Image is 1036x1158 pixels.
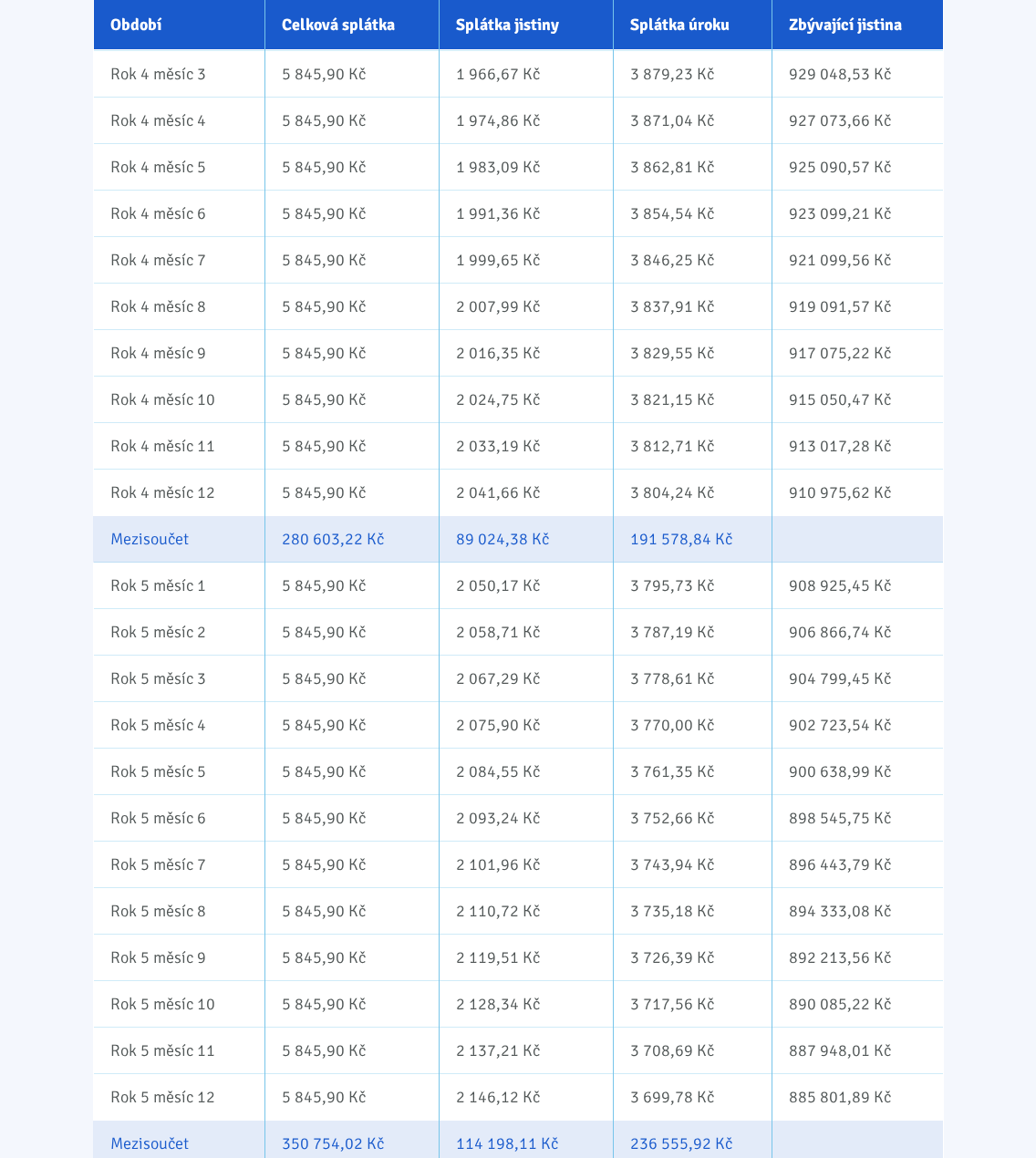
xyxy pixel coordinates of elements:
td: 3 708,69 Kč [613,1028,772,1074]
td: Rok 4 měsíc 5 [93,144,264,191]
td: 890 085,22 Kč [772,981,943,1028]
td: 5 845,90 Kč [264,1028,439,1074]
td: 5 845,90 Kč [264,935,439,981]
td: 89 024,38 Kč [439,516,613,563]
td: 1 991,36 Kč [439,191,613,237]
td: 3 846,25 Kč [613,237,772,284]
td: Mezisoučet [93,516,264,563]
td: Rok 5 měsíc 2 [93,609,264,656]
td: 2 101,96 Kč [439,842,613,888]
td: 3 812,71 Kč [613,423,772,470]
td: Rok 4 měsíc 6 [93,191,264,237]
td: 3 761,35 Kč [613,749,772,795]
td: 3 854,54 Kč [613,191,772,237]
td: Rok 5 měsíc 6 [93,795,264,842]
td: 2 137,21 Kč [439,1028,613,1074]
td: 5 845,90 Kč [264,656,439,702]
td: 3 735,18 Kč [613,888,772,935]
td: Rok 5 měsíc 7 [93,842,264,888]
td: 3 770,00 Kč [613,702,772,749]
td: 3 699,78 Kč [613,1074,772,1121]
td: 3 743,94 Kč [613,842,772,888]
td: 885 801,89 Kč [772,1074,943,1121]
td: Rok 5 měsíc 11 [93,1028,264,1074]
td: 1 966,67 Kč [439,51,613,98]
td: 2 058,71 Kč [439,609,613,656]
td: 5 845,90 Kč [264,609,439,656]
td: Rok 4 měsíc 10 [93,377,264,423]
td: 2 024,75 Kč [439,377,613,423]
td: 5 845,90 Kč [264,377,439,423]
td: 919 091,57 Kč [772,284,943,330]
td: 5 845,90 Kč [264,470,439,516]
td: 3 871,04 Kč [613,98,772,144]
td: 908 925,45 Kč [772,563,943,609]
td: Rok 4 měsíc 4 [93,98,264,144]
td: 910 975,62 Kč [772,470,943,516]
td: Rok 5 měsíc 10 [93,981,264,1028]
td: 5 845,90 Kč [264,749,439,795]
td: 929 048,53 Kč [772,51,943,98]
td: 2 110,72 Kč [439,888,613,935]
td: 900 638,99 Kč [772,749,943,795]
td: 280 603,22 Kč [264,516,439,563]
td: 2 067,29 Kč [439,656,613,702]
td: 5 845,90 Kč [264,284,439,330]
td: 3 726,39 Kč [613,935,772,981]
td: 5 845,90 Kč [264,330,439,377]
td: 3 752,66 Kč [613,795,772,842]
td: 1 999,65 Kč [439,237,613,284]
td: 906 866,74 Kč [772,609,943,656]
td: 2 075,90 Kč [439,702,613,749]
td: 915 050,47 Kč [772,377,943,423]
td: 5 845,90 Kč [264,795,439,842]
td: Rok 4 měsíc 11 [93,423,264,470]
td: 3 787,19 Kč [613,609,772,656]
td: Rok 5 měsíc 5 [93,749,264,795]
td: 902 723,54 Kč [772,702,943,749]
td: 3 717,56 Kč [613,981,772,1028]
td: 923 099,21 Kč [772,191,943,237]
td: Rok 4 měsíc 12 [93,470,264,516]
td: 3 829,55 Kč [613,330,772,377]
td: 5 845,90 Kč [264,842,439,888]
td: 898 545,75 Kč [772,795,943,842]
td: 927 073,66 Kč [772,98,943,144]
td: Rok 5 měsíc 8 [93,888,264,935]
td: 2 119,51 Kč [439,935,613,981]
td: Rok 5 měsíc 1 [93,563,264,609]
td: 3 879,23 Kč [613,51,772,98]
td: 5 845,90 Kč [264,423,439,470]
td: Rok 5 měsíc 3 [93,656,264,702]
td: 5 845,90 Kč [264,191,439,237]
td: 913 017,28 Kč [772,423,943,470]
td: 5 845,90 Kč [264,98,439,144]
td: Rok 4 měsíc 8 [93,284,264,330]
td: 2 041,66 Kč [439,470,613,516]
td: Rok 5 měsíc 12 [93,1074,264,1121]
td: 1 983,09 Kč [439,144,613,191]
td: 894 333,08 Kč [772,888,943,935]
td: 892 213,56 Kč [772,935,943,981]
td: 3 804,24 Kč [613,470,772,516]
td: 3 795,73 Kč [613,563,772,609]
td: 5 845,90 Kč [264,1074,439,1121]
td: 887 948,01 Kč [772,1028,943,1074]
td: 191 578,84 Kč [613,516,772,563]
td: 1 974,86 Kč [439,98,613,144]
td: Rok 4 měsíc 3 [93,51,264,98]
td: 2 146,12 Kč [439,1074,613,1121]
td: 5 845,90 Kč [264,888,439,935]
td: 5 845,90 Kč [264,237,439,284]
td: Rok 4 měsíc 7 [93,237,264,284]
td: 2 007,99 Kč [439,284,613,330]
td: 5 845,90 Kč [264,981,439,1028]
td: 2 093,24 Kč [439,795,613,842]
td: 925 090,57 Kč [772,144,943,191]
td: 5 845,90 Kč [264,144,439,191]
td: 3 821,15 Kč [613,377,772,423]
td: 921 099,56 Kč [772,237,943,284]
td: 5 845,90 Kč [264,563,439,609]
td: 2 016,35 Kč [439,330,613,377]
td: 2 084,55 Kč [439,749,613,795]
